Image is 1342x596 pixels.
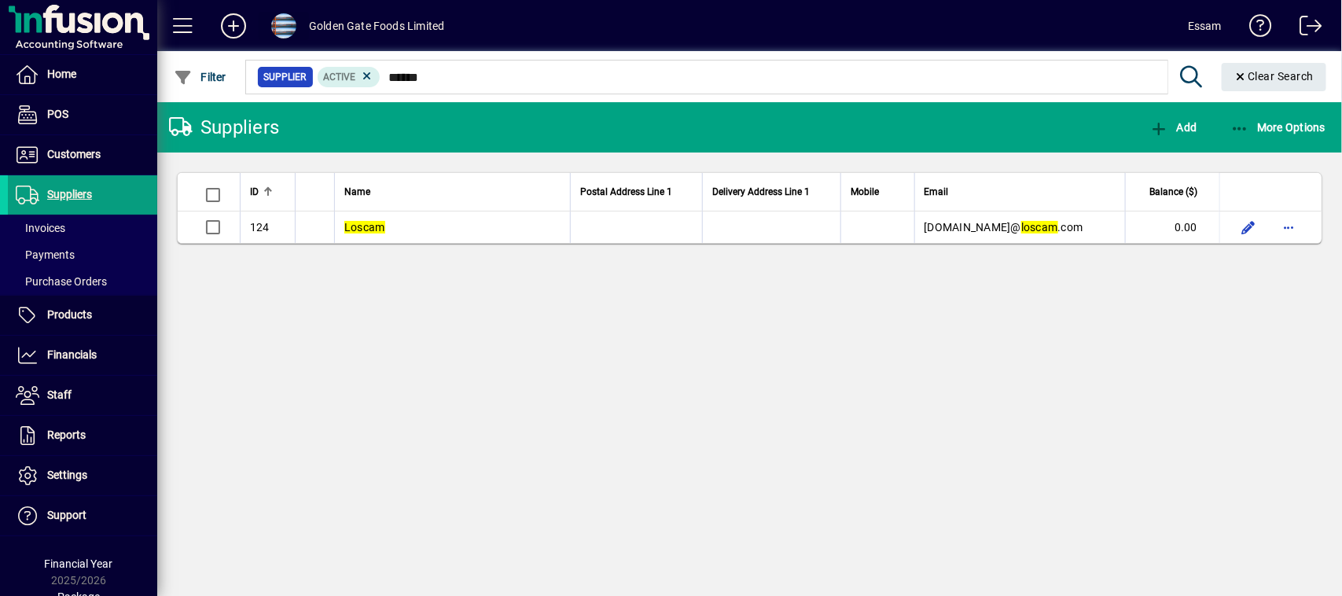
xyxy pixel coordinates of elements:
[344,221,385,234] em: Loscam
[47,348,97,361] span: Financials
[47,308,92,321] span: Products
[174,71,226,83] span: Filter
[344,183,370,201] span: Name
[1277,215,1302,240] button: More options
[318,67,381,87] mat-chip: Activation Status: Active
[8,336,157,375] a: Financials
[925,183,1116,201] div: Email
[208,12,259,40] button: Add
[47,429,86,441] span: Reports
[8,268,157,295] a: Purchase Orders
[1135,183,1211,201] div: Balance ($)
[47,509,86,521] span: Support
[250,183,285,201] div: ID
[47,469,87,481] span: Settings
[1288,3,1322,54] a: Logout
[47,148,101,160] span: Customers
[259,12,309,40] button: Profile
[324,72,356,83] span: Active
[1125,212,1219,243] td: 0.00
[1234,70,1314,83] span: Clear Search
[16,248,75,261] span: Payments
[309,13,444,39] div: Golden Gate Foods Limited
[8,456,157,495] a: Settings
[47,68,76,80] span: Home
[169,115,279,140] div: Suppliers
[925,183,949,201] span: Email
[8,296,157,335] a: Products
[16,222,65,234] span: Invoices
[1237,3,1272,54] a: Knowledge Base
[8,215,157,241] a: Invoices
[8,241,157,268] a: Payments
[1021,221,1058,234] em: loscam
[47,108,68,120] span: POS
[580,183,672,201] span: Postal Address Line 1
[1236,215,1261,240] button: Edit
[851,183,904,201] div: Mobile
[1226,113,1330,142] button: More Options
[8,416,157,455] a: Reports
[250,221,270,234] span: 124
[45,557,113,570] span: Financial Year
[250,183,259,201] span: ID
[1149,121,1197,134] span: Add
[1149,183,1197,201] span: Balance ($)
[1188,13,1222,39] div: Essam
[8,376,157,415] a: Staff
[1222,63,1327,91] button: Clear
[8,95,157,134] a: POS
[8,135,157,175] a: Customers
[1230,121,1326,134] span: More Options
[851,183,879,201] span: Mobile
[47,188,92,201] span: Suppliers
[344,183,561,201] div: Name
[8,496,157,535] a: Support
[47,388,72,401] span: Staff
[264,69,307,85] span: Supplier
[8,55,157,94] a: Home
[170,63,230,91] button: Filter
[1145,113,1200,142] button: Add
[925,221,1083,234] span: [DOMAIN_NAME]@ .com
[712,183,810,201] span: Delivery Address Line 1
[16,275,107,288] span: Purchase Orders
